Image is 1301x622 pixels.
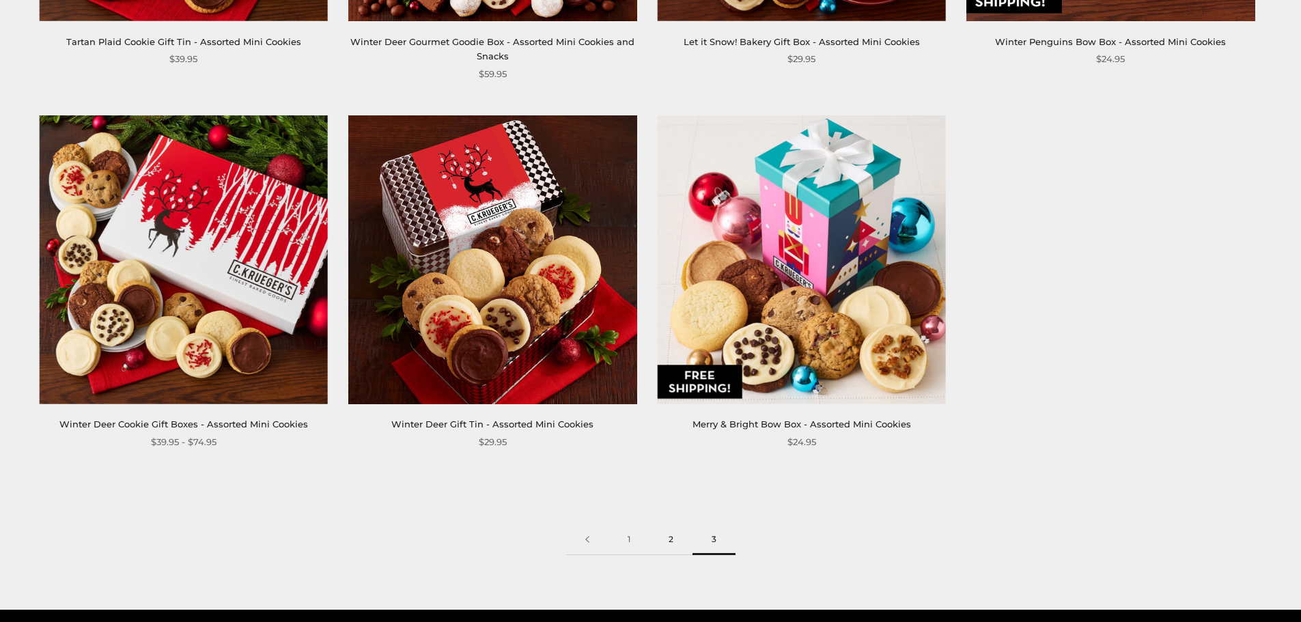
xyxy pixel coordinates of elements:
span: $29.95 [479,435,507,449]
a: Winter Deer Cookie Gift Boxes - Assorted Mini Cookies [59,419,308,429]
img: Winter Deer Cookie Gift Boxes - Assorted Mini Cookies [40,115,328,404]
span: $24.95 [787,435,816,449]
img: Merry & Bright Bow Box - Assorted Mini Cookies [658,115,946,404]
a: 1 [608,524,649,555]
a: 2 [649,524,693,555]
span: $29.95 [787,52,815,66]
span: $39.95 [169,52,197,66]
iframe: Sign Up via Text for Offers [11,570,141,611]
a: Winter Deer Gift Tin - Assorted Mini Cookies [391,419,593,429]
a: Winter Deer Gourmet Goodie Box - Assorted Mini Cookies and Snacks [350,36,634,61]
span: $39.95 - $74.95 [151,435,216,449]
span: $59.95 [479,67,507,81]
a: Tartan Plaid Cookie Gift Tin - Assorted Mini Cookies [66,36,301,47]
span: $24.95 [1096,52,1125,66]
a: Winter Penguins Bow Box - Assorted Mini Cookies [995,36,1226,47]
a: Merry & Bright Bow Box - Assorted Mini Cookies [693,419,911,429]
img: Winter Deer Gift Tin - Assorted Mini Cookies [348,115,636,404]
a: Let it Snow! Bakery Gift Box - Assorted Mini Cookies [684,36,920,47]
a: Previous page [566,524,608,555]
span: 3 [693,524,736,555]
